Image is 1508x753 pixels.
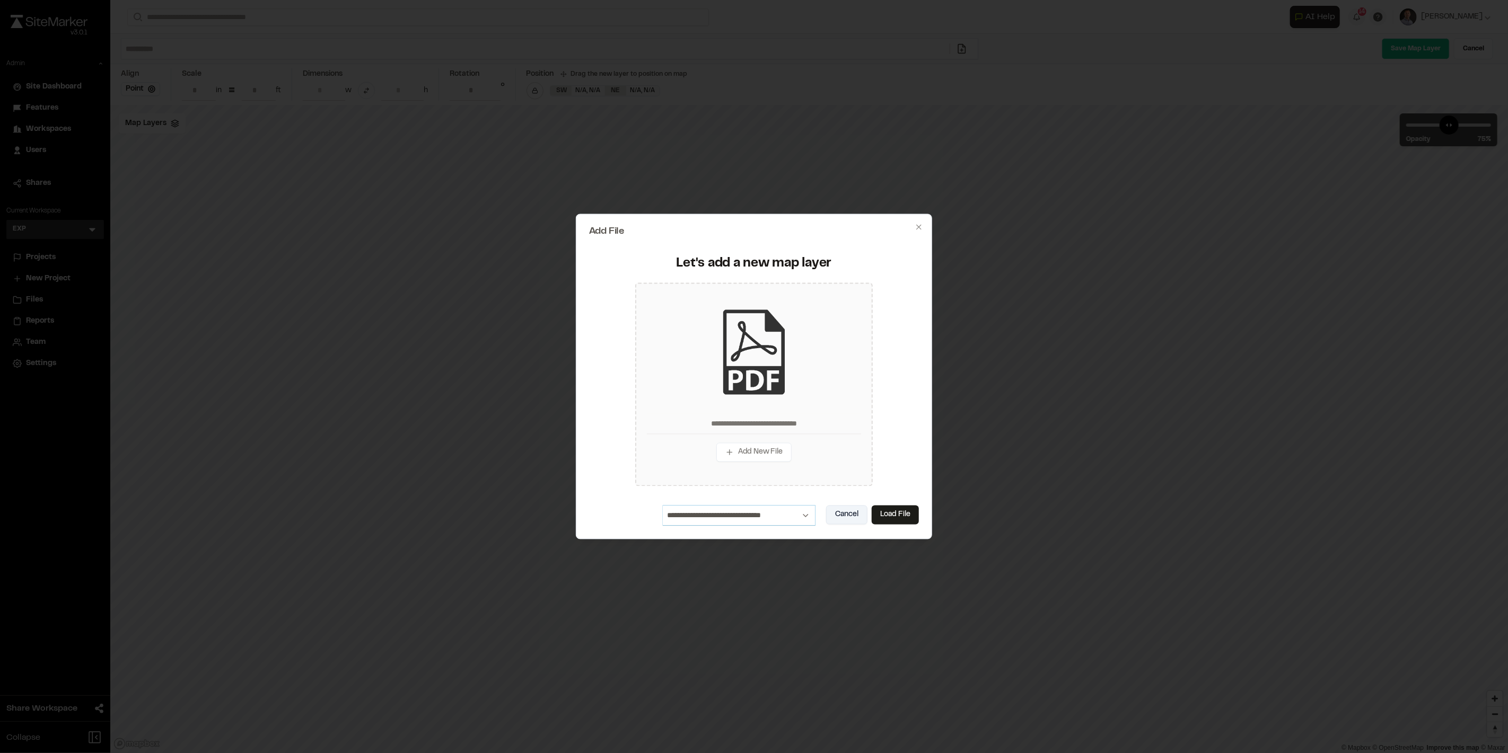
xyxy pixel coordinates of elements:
div: Let's add a new map layer [595,255,913,272]
button: Cancel [826,506,867,525]
button: Load File [872,506,919,525]
h2: Add File [589,227,919,236]
div: Add New File [635,283,873,486]
button: Add New File [716,442,792,462]
img: pdf_black_icon.png [712,309,796,394]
